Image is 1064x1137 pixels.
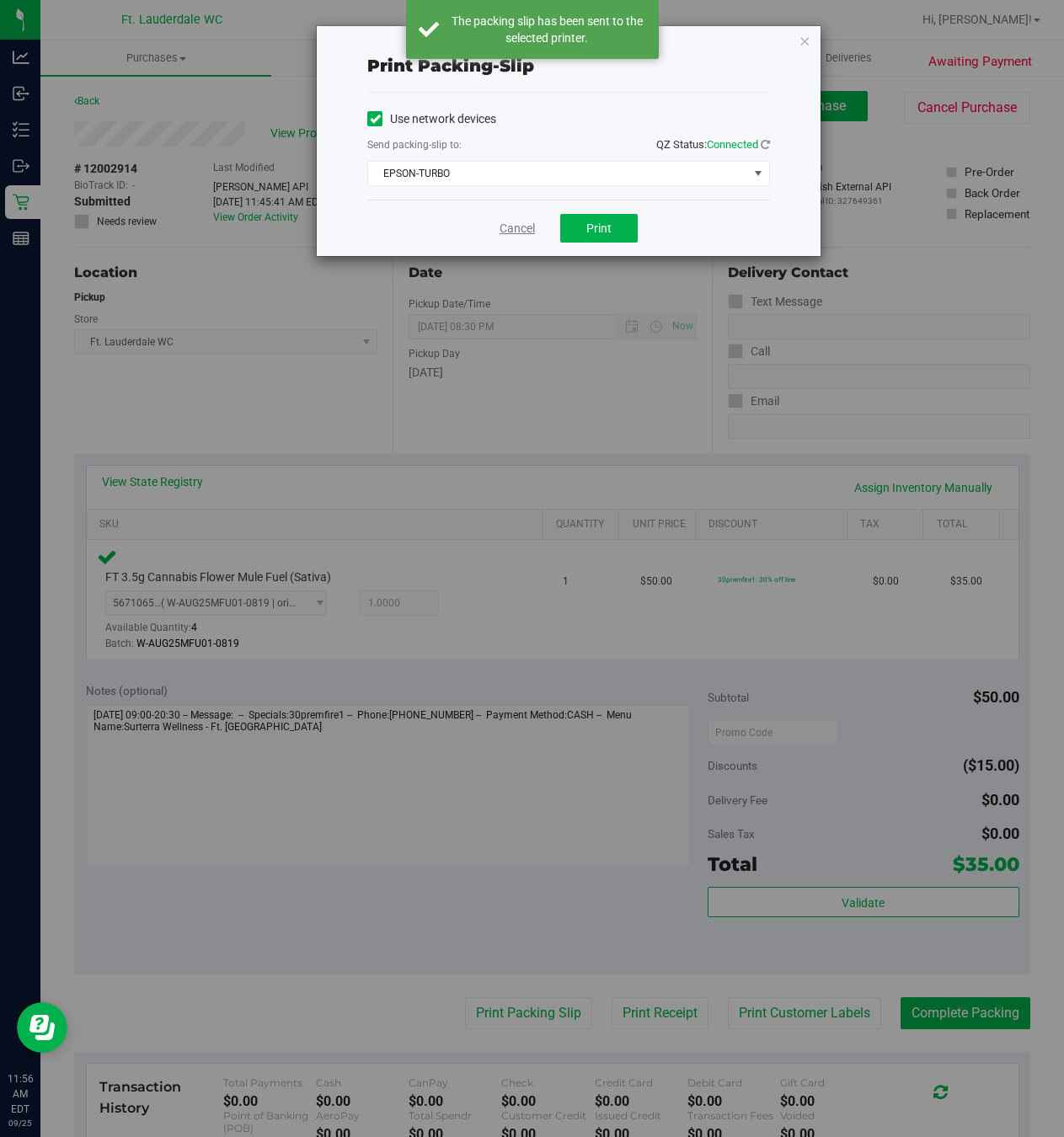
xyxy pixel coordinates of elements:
iframe: Resource center [17,1002,67,1053]
span: Connected [707,138,758,151]
span: EPSON-TURBO [368,162,748,185]
div: The packing slip has been sent to the selected printer. [448,13,646,46]
span: QZ Status: [656,138,770,151]
span: select [748,162,769,185]
span: Print packing-slip [367,56,534,76]
button: Print [560,214,638,243]
span: Print [586,222,612,235]
label: Send packing-slip to: [367,137,462,152]
a: Cancel [500,220,535,238]
label: Use network devices [367,110,496,128]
